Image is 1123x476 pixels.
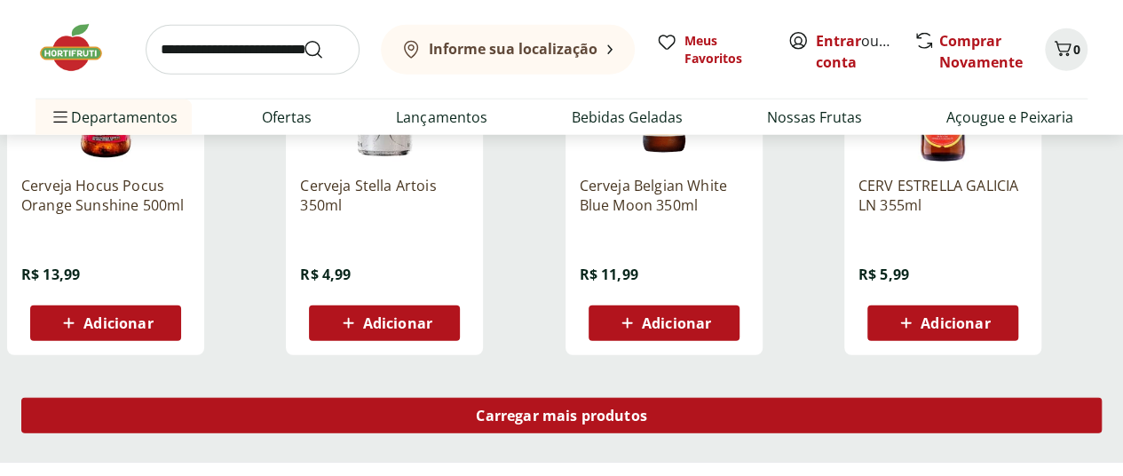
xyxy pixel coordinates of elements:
button: Adicionar [309,305,460,341]
button: Adicionar [589,305,739,341]
b: Informe sua localização [429,39,597,59]
a: Nossas Frutas [767,107,862,128]
a: Meus Favoritos [656,32,766,67]
button: Menu [50,96,71,139]
span: Carregar mais produtos [476,409,647,423]
span: R$ 4,99 [300,265,351,284]
a: Cerveja Hocus Pocus Orange Sunshine 500ml [21,176,190,215]
a: CERV ESTRELLA GALICIA LN 355ml [858,176,1027,215]
span: Adicionar [921,316,990,330]
a: Carregar mais produtos [21,398,1102,440]
span: 0 [1073,41,1080,58]
a: Criar conta [816,31,913,72]
span: Adicionar [363,316,432,330]
a: Açougue e Peixaria [946,107,1073,128]
span: ou [816,30,895,73]
a: Bebidas Geladas [572,107,683,128]
a: Ofertas [262,107,312,128]
span: Adicionar [83,316,153,330]
button: Adicionar [867,305,1018,341]
a: Cerveja Stella Artois 350ml [300,176,469,215]
button: Informe sua localização [381,25,635,75]
a: Cerveja Belgian White Blue Moon 350ml [580,176,748,215]
img: Hortifruti [36,21,124,75]
a: Lançamentos [396,107,486,128]
a: Comprar Novamente [939,31,1023,72]
input: search [146,25,360,75]
button: Adicionar [30,305,181,341]
span: Adicionar [642,316,711,330]
button: Submit Search [303,39,345,60]
a: Entrar [816,31,861,51]
button: Carrinho [1045,28,1087,71]
span: Meus Favoritos [684,32,766,67]
span: Departamentos [50,96,178,139]
span: R$ 13,99 [21,265,80,284]
span: R$ 11,99 [580,265,638,284]
span: R$ 5,99 [858,265,909,284]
